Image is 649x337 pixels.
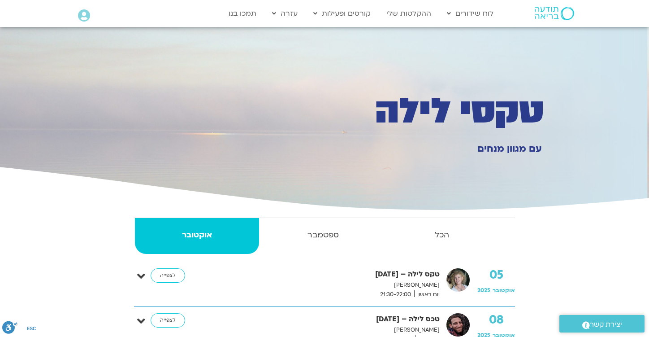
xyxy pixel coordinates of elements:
[535,7,574,20] img: תודעה בריאה
[204,325,440,335] p: [PERSON_NAME]
[442,5,498,22] a: לוח שידורים
[477,313,515,327] strong: 08
[238,96,544,128] h1: טקסי לילה
[377,290,414,299] span: 21:30-22:00
[388,218,496,254] a: הכל
[151,268,185,283] a: לצפייה
[309,5,375,22] a: קורסים ופעילות
[590,319,622,331] span: יצירת קשר
[414,290,440,299] span: יום ראשון
[477,287,490,294] span: 2025
[388,228,496,242] strong: הכל
[224,5,261,22] a: תמכו בנו
[477,268,515,282] strong: 05
[204,268,440,280] strong: טקס לילה – [DATE]
[135,218,259,254] a: אוקטובר
[493,287,515,294] span: אוקטובר
[268,5,302,22] a: עזרה
[204,313,440,325] strong: טכס לילה – [DATE]
[204,280,440,290] p: [PERSON_NAME]
[396,144,542,154] h2: עם מגוון מנחים
[135,228,259,242] strong: אוקטובר
[559,315,645,333] a: יצירת קשר
[382,5,436,22] a: ההקלטות שלי
[261,228,386,242] strong: ספטמבר
[261,218,386,254] a: ספטמבר
[151,313,185,328] a: לצפייה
